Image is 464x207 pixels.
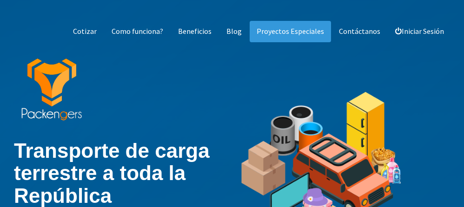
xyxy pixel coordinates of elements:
img: packengers [21,58,82,121]
a: Cotizar [66,21,104,42]
a: Iniciar Sesión [388,21,451,42]
a: Beneficios [171,21,219,42]
a: Blog [219,21,249,42]
b: Transporte de carga terrestre a toda la República [14,139,210,207]
a: Contáctanos [332,21,387,42]
a: Proyectos Especiales [250,21,331,42]
a: Como funciona? [105,21,170,42]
